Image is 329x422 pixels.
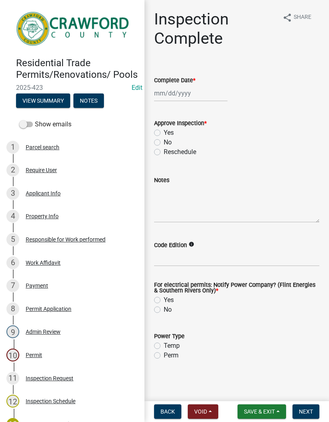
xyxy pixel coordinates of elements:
[154,178,169,183] label: Notes
[26,237,106,242] div: Responsible for Work performed
[16,8,132,49] img: Crawford County, Georgia
[154,85,227,101] input: mm/dd/yyyy
[16,84,128,91] span: 2025-423
[6,325,19,338] div: 9
[16,57,138,81] h4: Residential Trade Permits/Renovations/ Pools
[188,404,218,419] button: Void
[282,13,292,22] i: share
[16,98,70,104] wm-modal-confirm: Summary
[26,191,61,196] div: Applicant Info
[164,295,174,305] label: Yes
[194,408,207,415] span: Void
[189,241,194,247] i: info
[6,210,19,223] div: 4
[164,305,172,314] label: No
[164,351,179,360] label: Perm
[26,144,59,150] div: Parcel search
[164,341,180,351] label: Temp
[6,395,19,408] div: 12
[6,349,19,361] div: 10
[154,404,181,419] button: Back
[294,13,311,22] span: Share
[164,138,172,147] label: No
[26,167,57,173] div: Require User
[16,93,70,108] button: View Summary
[154,243,187,248] label: Code Edition
[26,375,73,381] div: Inspection Request
[6,164,19,177] div: 2
[164,147,196,157] label: Reschedule
[26,213,59,219] div: Property Info
[26,398,75,404] div: Inspection Schedule
[154,334,185,339] label: Power Type
[154,282,319,294] label: For electrical permits: Notify Power Company? (Flint Energies & Southern Rivers Only)
[160,408,175,415] span: Back
[26,283,48,288] div: Payment
[26,260,61,266] div: Work Affidavit
[238,404,286,419] button: Save & Exit
[154,10,276,48] h1: Inspection Complete
[292,404,319,419] button: Next
[6,233,19,246] div: 5
[6,302,19,315] div: 8
[132,84,142,91] a: Edit
[6,372,19,385] div: 11
[73,93,104,108] button: Notes
[6,141,19,154] div: 1
[26,329,61,335] div: Admin Review
[6,187,19,200] div: 3
[19,120,71,129] label: Show emails
[164,128,174,138] label: Yes
[154,121,207,126] label: Approve Inspection
[132,84,142,91] wm-modal-confirm: Edit Application Number
[6,279,19,292] div: 7
[26,306,71,312] div: Permit Application
[73,98,104,104] wm-modal-confirm: Notes
[244,408,275,415] span: Save & Exit
[6,256,19,269] div: 6
[276,10,318,25] button: shareShare
[154,78,195,83] label: Complete Date
[299,408,313,415] span: Next
[26,352,42,358] div: Permit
